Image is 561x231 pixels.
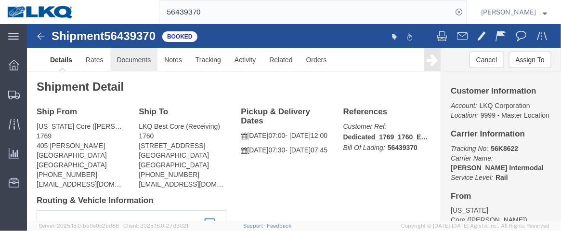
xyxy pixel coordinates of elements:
button: [PERSON_NAME] [481,6,548,18]
span: Server: 2025.18.0-bb0e0c2bd68 [39,223,119,229]
span: Copyright © [DATE]-[DATE] Agistix Inc., All Rights Reserved [401,222,549,230]
a: Feedback [267,223,291,229]
img: logo [7,5,74,19]
span: Krisann Metzger [481,7,536,17]
iframe: FS Legacy Container [27,24,561,221]
a: Support [243,223,267,229]
input: Search for shipment number, reference number [159,0,452,24]
span: Client: 2025.18.0-27d3021 [123,223,188,229]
